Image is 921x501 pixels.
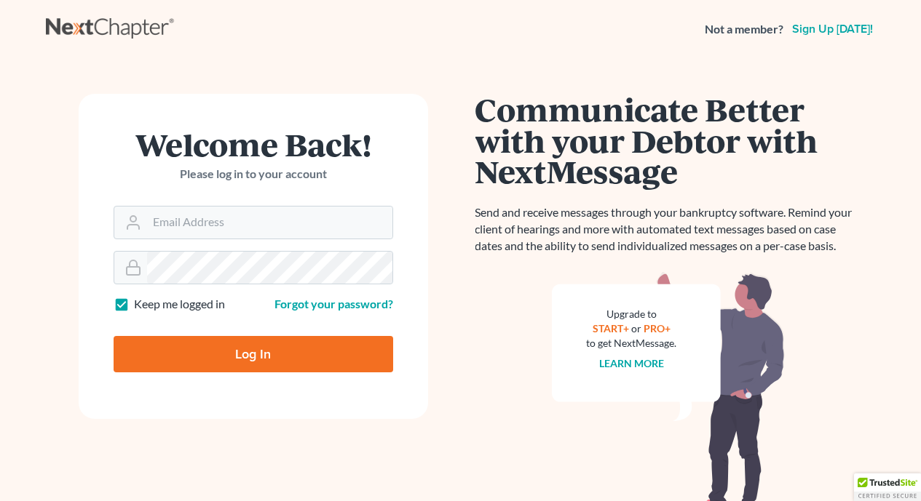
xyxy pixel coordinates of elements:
strong: Not a member? [705,21,783,38]
span: or [631,322,641,334]
a: Learn more [599,357,664,369]
input: Log In [114,336,393,372]
p: Please log in to your account [114,166,393,183]
input: Email Address [147,207,392,239]
div: to get NextMessage. [587,336,677,350]
h1: Welcome Back! [114,129,393,160]
a: START+ [593,322,629,334]
h1: Communicate Better with your Debtor with NextMessage [475,94,861,187]
a: PRO+ [644,322,671,334]
a: Sign up [DATE]! [789,23,876,35]
div: Upgrade to [587,307,677,321]
div: TrustedSite Certified [854,473,921,501]
a: Forgot your password? [274,297,393,310]
label: Keep me logged in [134,296,225,313]
p: Send and receive messages through your bankruptcy software. Remind your client of hearings and mo... [475,204,861,254]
